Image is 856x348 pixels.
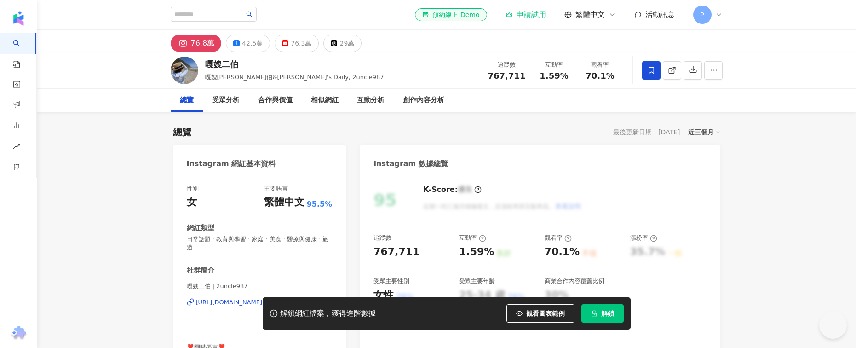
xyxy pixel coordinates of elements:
div: 受眾分析 [212,95,240,106]
div: 嘎嫂二伯 [205,58,384,70]
span: 日常話題 · 教育與學習 · 家庭 · 美食 · 醫療與健康 · 旅遊 [187,235,333,252]
span: 嘎嫂二伯 | 2uncle987 [187,282,333,290]
div: 追蹤數 [488,60,526,70]
span: rise [13,137,20,158]
div: 預約線上 Demo [422,10,479,19]
div: 漲粉率 [630,234,657,242]
div: K-Score : [423,185,482,195]
div: 合作與價值 [258,95,293,106]
img: logo icon [11,11,26,26]
span: 70.1% [586,71,614,81]
div: 相似網紅 [311,95,339,106]
div: 網紅類型 [187,223,214,233]
div: 最後更新日期：[DATE] [613,128,680,136]
div: 受眾主要性別 [373,277,409,285]
button: 觀看圖表範例 [506,304,574,323]
div: 70.1% [545,245,580,259]
div: 女 [187,195,197,209]
button: 76.3萬 [275,35,319,52]
span: 繁體中文 [575,10,605,20]
div: 性別 [187,185,199,193]
div: 解鎖網紅檔案，獲得進階數據 [280,309,376,319]
div: 76.3萬 [291,37,311,50]
span: P [700,10,704,20]
a: 預約線上 Demo [415,8,487,21]
div: 觀看率 [583,60,618,70]
span: 活動訊息 [645,10,675,19]
div: 29萬 [339,37,354,50]
div: 商業合作內容覆蓋比例 [545,277,604,285]
div: 繁體中文 [264,195,304,209]
div: 近三個月 [688,126,720,138]
a: search [13,33,31,69]
img: KOL Avatar [171,57,198,84]
div: 42.5萬 [242,37,263,50]
div: Instagram 網紅基本資料 [187,159,276,169]
div: 總覽 [180,95,194,106]
div: 互動率 [537,60,572,70]
span: 1.59% [540,71,568,81]
span: lock [591,310,597,317]
div: 主要語言 [264,185,288,193]
div: Instagram 數據總覽 [373,159,448,169]
span: 解鎖 [601,310,614,317]
div: 社群簡介 [187,266,214,275]
div: 767,711 [373,245,419,259]
img: chrome extension [10,326,28,341]
div: 受眾主要年齡 [459,277,495,285]
span: 95.5% [307,199,333,209]
span: 767,711 [488,71,526,81]
span: 嘎嫂[PERSON_NAME]伯&[PERSON_NAME]'s Daily, 2uncle987 [205,74,384,81]
div: 互動分析 [357,95,385,106]
button: 29萬 [323,35,362,52]
div: 76.8萬 [191,37,215,50]
a: 申請試用 [506,10,546,19]
div: 互動率 [459,234,486,242]
span: 觀看圖表範例 [526,310,565,317]
button: 42.5萬 [226,35,270,52]
div: 總覽 [173,126,191,139]
div: 1.59% [459,245,494,259]
button: 76.8萬 [171,35,222,52]
span: search [246,11,253,17]
div: 追蹤數 [373,234,391,242]
button: 解鎖 [581,304,624,323]
div: 觀看率 [545,234,572,242]
div: 創作內容分析 [403,95,444,106]
div: 女性 [373,288,394,302]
